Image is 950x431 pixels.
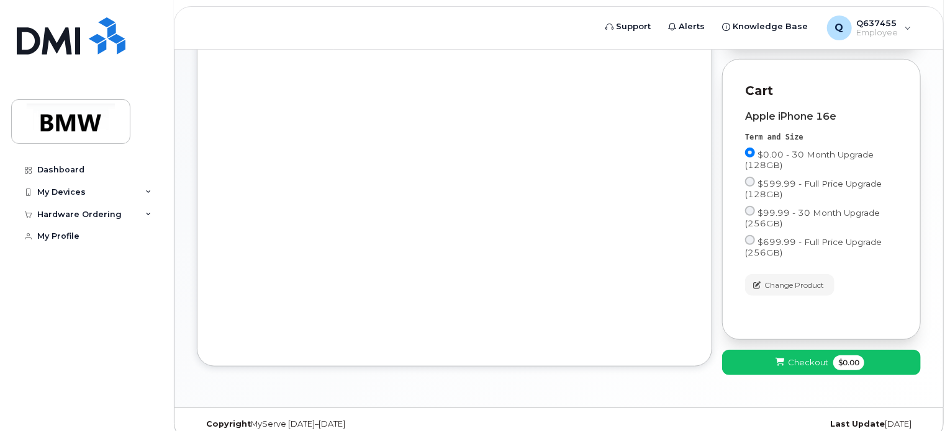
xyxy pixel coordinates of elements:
span: $99.99 - 30 Month Upgrade (256GB) [745,208,880,228]
span: Employee [857,28,898,38]
div: MyServe [DATE]–[DATE] [197,419,438,429]
input: $0.00 - 30 Month Upgrade (128GB) [745,148,755,158]
span: $699.99 - Full Price Upgrade (256GB) [745,237,882,257]
span: Q [835,20,844,35]
div: [DATE] [679,419,921,429]
a: Support [597,14,660,39]
span: Change Product [764,280,824,291]
a: Knowledge Base [714,14,817,39]
span: Q637455 [857,18,898,28]
span: Checkout [788,357,828,368]
div: Apple iPhone 16e [745,111,898,122]
div: Q637455 [818,16,920,40]
input: $99.99 - 30 Month Upgrade (256GB) [745,206,755,216]
a: Alerts [660,14,714,39]
iframe: Messenger Launcher [896,377,941,422]
button: Change Product [745,274,835,296]
div: Term and Size [745,132,898,143]
span: Support [617,20,651,33]
span: $599.99 - Full Price Upgrade (128GB) [745,179,882,199]
input: $699.99 - Full Price Upgrade (256GB) [745,235,755,245]
button: Checkout $0.00 [722,350,921,375]
input: $599.99 - Full Price Upgrade (128GB) [745,177,755,187]
span: Knowledge Base [733,20,808,33]
strong: Copyright [206,419,251,429]
strong: Last Update [830,419,885,429]
span: $0.00 [833,355,864,370]
span: Alerts [679,20,705,33]
p: Cart [745,82,898,100]
span: $0.00 - 30 Month Upgrade (128GB) [745,149,874,170]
